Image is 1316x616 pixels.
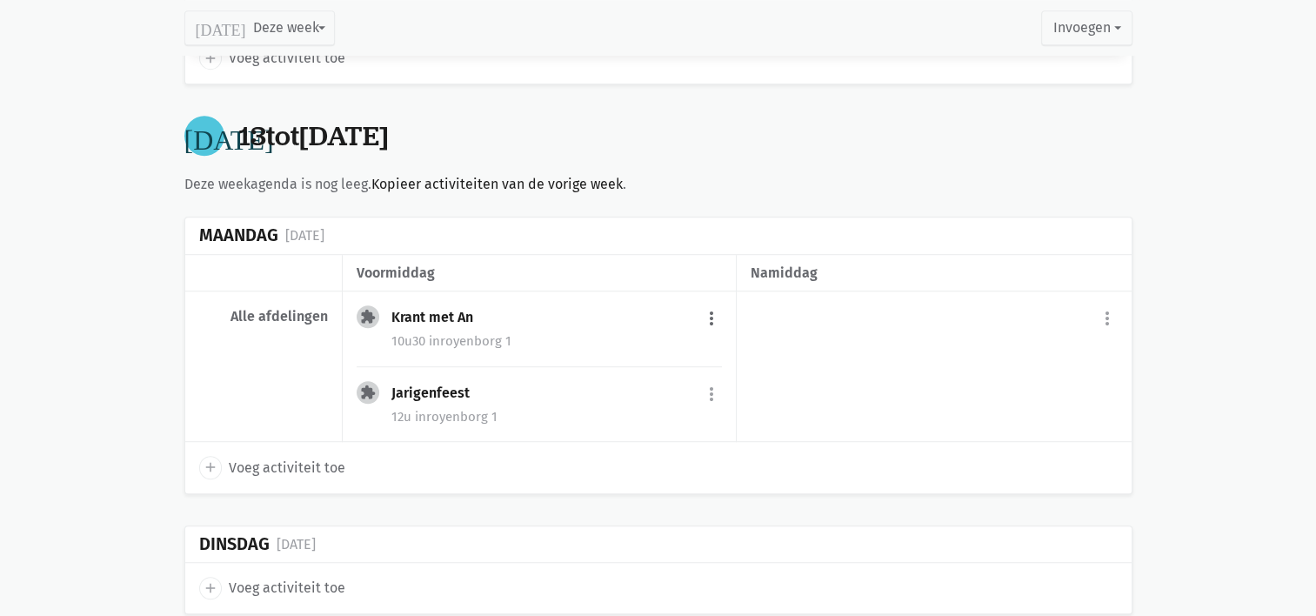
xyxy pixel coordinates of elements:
[184,173,1132,196] div: Deze weekagenda is nog leeg. .
[199,47,345,70] a: add Voeg activiteit toe
[229,457,345,479] span: Voeg activiteit toe
[391,309,487,326] div: Krant met An
[203,459,218,475] i: add
[229,47,345,70] span: Voeg activiteit toe
[196,20,246,36] i: [DATE]
[1041,10,1132,45] button: Invoegen
[429,333,440,349] span: in
[429,333,511,349] span: royenborg 1
[199,308,328,325] div: Alle afdelingen
[391,333,425,349] span: 10u30
[357,262,722,285] div: voormiddag
[299,117,389,154] span: [DATE]
[199,225,278,245] div: Maandag
[285,224,324,247] div: [DATE]
[229,577,345,599] span: Voeg activiteit toe
[199,577,345,599] a: add Voeg activiteit toe
[199,456,345,479] a: add Voeg activiteit toe
[184,10,335,45] button: Deze week
[199,534,270,554] div: Dinsdag
[391,385,484,402] div: Jarigenfeest
[415,409,498,425] span: royenborg 1
[751,262,1117,285] div: namiddag
[203,50,218,66] i: add
[203,580,218,596] i: add
[391,409,411,425] span: 12u
[238,120,389,152] div: tot
[277,533,316,556] div: [DATE]
[371,176,623,192] a: Kopieer activiteiten van de vorige week
[360,309,376,325] i: extension
[238,117,266,154] span: 13
[184,122,274,150] i: [DATE]
[415,409,426,425] span: in
[360,385,376,400] i: extension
